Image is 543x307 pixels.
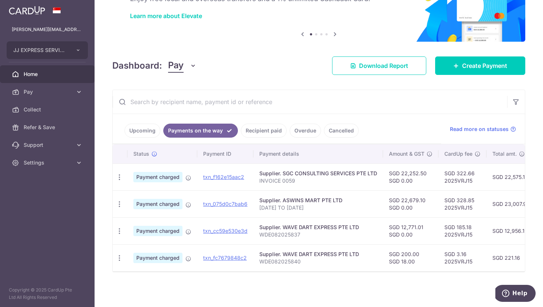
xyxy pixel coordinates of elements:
a: Recipient paid [241,124,287,138]
td: SGD 322.66 2025VRJ15 [438,163,486,190]
td: SGD 221.16 [486,244,535,271]
div: Supplier. WAVE DART EXPRESS PTE LTD [259,224,377,231]
span: Support [24,141,72,149]
span: Payment charged [133,226,182,236]
p: INVOICE 0059 [259,177,377,184]
a: Payments on the way [163,124,238,138]
span: Refer & Save [24,124,72,131]
button: JJ EXPRESS SERVICES [7,41,88,59]
p: [PERSON_NAME][EMAIL_ADDRESS][DOMAIN_NAME] [12,26,83,33]
button: Pay [168,59,197,73]
a: txn_fc7679848c2 [203,255,247,261]
td: SGD 12,956.19 [486,217,535,244]
span: Pay [168,59,184,73]
a: txn_075d0c7bab6 [203,201,247,207]
td: SGD 22,252.50 SGD 0.00 [383,163,438,190]
div: Supplier. WAVE DART EXPRESS PTE LTD [259,251,377,258]
span: JJ EXPRESS SERVICES [13,46,68,54]
th: Payment details [253,144,383,163]
span: Status [133,150,149,158]
iframe: Opens a widget where you can find more information [495,285,536,303]
span: Payment charged [133,172,182,182]
span: Collect [24,106,72,113]
span: Pay [24,88,72,96]
td: SGD 328.85 2025VRJ15 [438,190,486,217]
h4: Dashboard: [112,59,162,72]
a: txn_cc59e530e3d [203,228,247,234]
img: CardUp [9,6,45,15]
p: WDE082025840 [259,258,377,265]
td: SGD 185.18 2025VRJ15 [438,217,486,244]
span: Amount & GST [389,150,424,158]
td: SGD 22,575.16 [486,163,535,190]
a: Read more on statuses [450,125,516,133]
td: SGD 3.16 2025VRJ15 [438,244,486,271]
td: SGD 22,679.10 SGD 0.00 [383,190,438,217]
a: Download Report [332,56,426,75]
input: Search by recipient name, payment id or reference [113,90,507,114]
span: CardUp fee [444,150,472,158]
a: Overdue [290,124,321,138]
a: txn_f162e15aac2 [203,174,244,180]
div: Supplier. ASWINS MART PTE LTD [259,197,377,204]
a: Cancelled [324,124,359,138]
a: Learn more about Elevate [130,12,202,20]
span: Download Report [359,61,408,70]
td: SGD 200.00 SGD 18.00 [383,244,438,271]
span: Total amt. [492,150,517,158]
td: SGD 12,771.01 SGD 0.00 [383,217,438,244]
span: Read more on statuses [450,125,509,133]
span: Settings [24,159,72,166]
span: Home [24,70,72,78]
a: Upcoming [124,124,160,138]
p: [DATE] TO [DATE] [259,204,377,211]
div: Supplier. SGC CONSULTING SERVICES PTE LTD [259,170,377,177]
span: Create Payment [462,61,507,70]
td: SGD 23,007.95 [486,190,535,217]
span: Payment charged [133,199,182,209]
span: Payment charged [133,253,182,263]
a: Create Payment [435,56,525,75]
th: Payment ID [197,144,253,163]
p: WDE082025837 [259,231,377,238]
